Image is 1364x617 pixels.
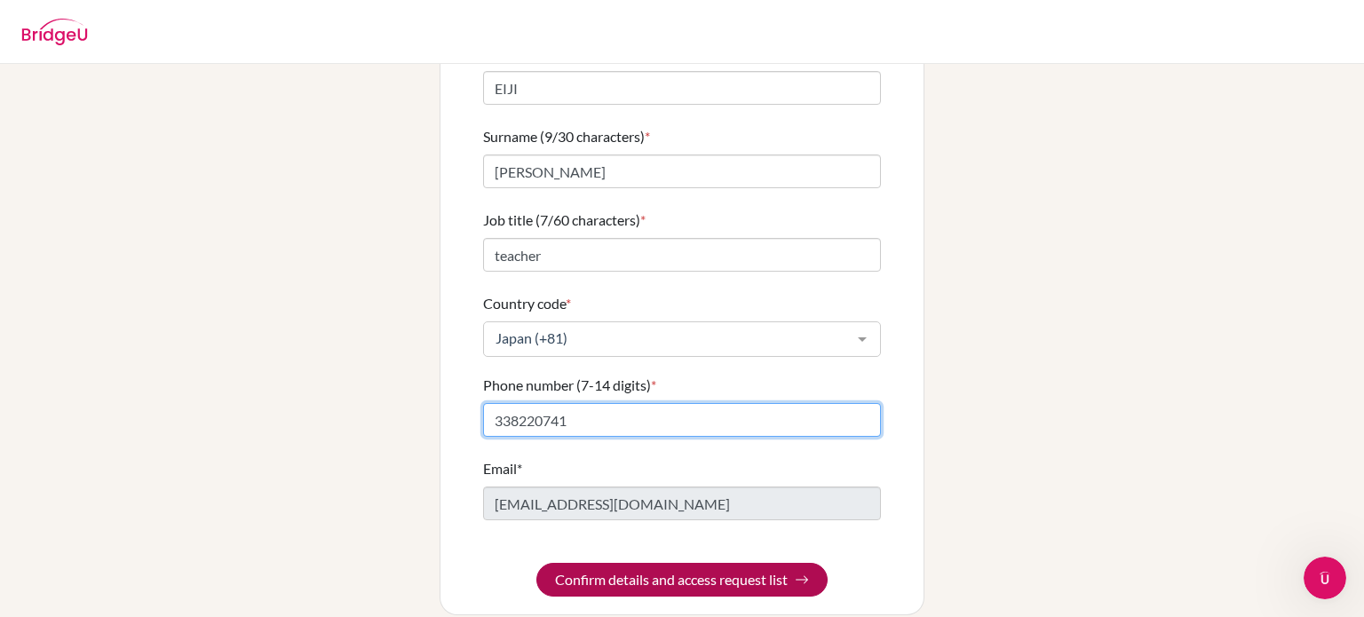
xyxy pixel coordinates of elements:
input: Enter your first name [483,71,881,105]
img: Arrow right [795,573,809,587]
iframe: Intercom live chat [1304,557,1346,599]
label: Country code [483,293,571,314]
span: Japan (+81) [491,329,845,347]
label: Email* [483,458,522,479]
input: Enter your job title [483,238,881,272]
label: Surname (9/30 characters) [483,126,650,147]
label: Job title (7/60 characters) [483,210,646,231]
button: Confirm details and access request list [536,563,828,597]
label: Phone number (7-14 digits) [483,375,656,396]
input: Enter your number [483,403,881,437]
img: BridgeU logo [21,19,88,45]
input: Enter your surname [483,154,881,188]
